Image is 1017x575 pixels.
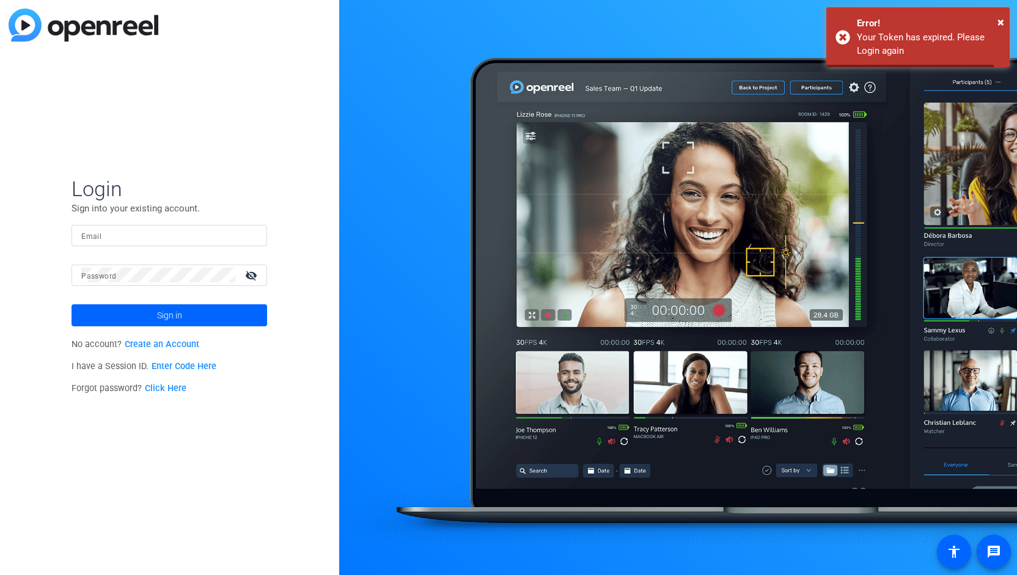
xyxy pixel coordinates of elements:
[72,361,216,372] span: I have a Session ID.
[81,232,101,241] mat-label: Email
[125,339,199,350] a: Create an Account
[238,266,267,284] mat-icon: visibility_off
[857,31,1000,58] div: Your Token has expired. Please Login again
[997,15,1004,29] span: ×
[947,544,961,559] mat-icon: accessibility
[72,202,267,215] p: Sign into your existing account.
[152,361,216,372] a: Enter Code Here
[157,300,182,331] span: Sign in
[72,304,267,326] button: Sign in
[72,176,267,202] span: Login
[72,339,199,350] span: No account?
[986,544,1001,559] mat-icon: message
[81,228,257,243] input: Enter Email Address
[145,383,186,394] a: Click Here
[9,9,158,42] img: blue-gradient.svg
[81,272,116,280] mat-label: Password
[857,16,1000,31] div: Error!
[72,383,186,394] span: Forgot password?
[997,13,1004,31] button: Close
